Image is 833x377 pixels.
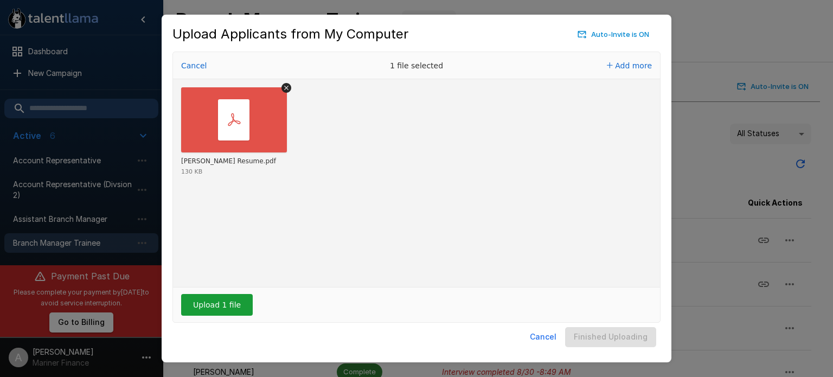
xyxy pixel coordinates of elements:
button: Upload 1 file [181,294,253,316]
button: Auto-Invite is ON [575,26,652,43]
h5: Upload Applicants from My Computer [172,25,408,43]
button: Add more files [603,58,656,73]
button: Cancel [178,58,210,73]
div: 130 KB [181,169,202,175]
div: Uppy Dashboard [172,52,661,323]
span: Add more [615,61,652,70]
button: Cancel [526,327,561,347]
div: Miles Malicki Resume.pdf [181,157,276,166]
button: Remove file [281,83,291,93]
div: 1 file selected [335,52,498,79]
